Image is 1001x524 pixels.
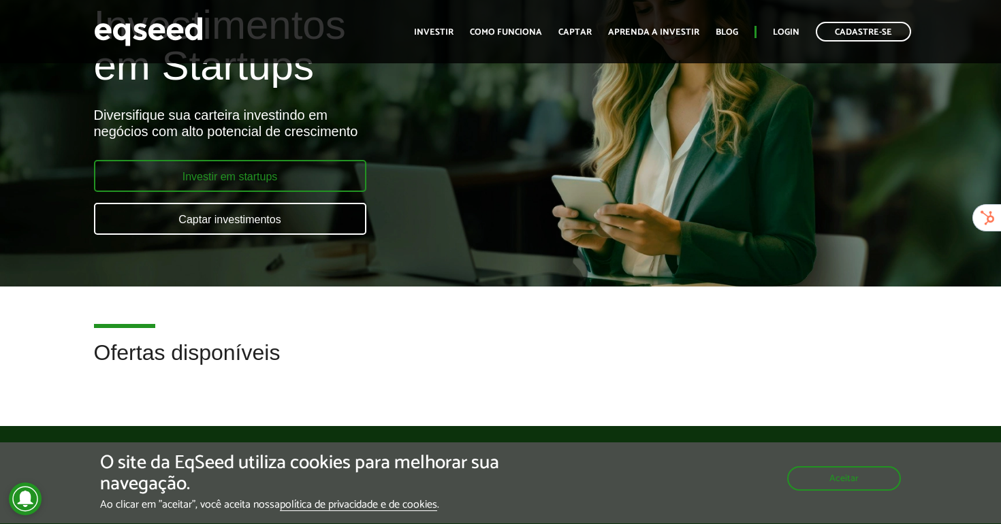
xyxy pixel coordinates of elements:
p: Ao clicar em "aceitar", você aceita nossa . [100,498,581,511]
div: Diversifique sua carteira investindo em negócios com alto potencial de crescimento [94,107,574,140]
a: Como funciona [470,28,542,37]
h1: Investimentos em Startups [94,5,574,86]
a: Blog [716,28,738,37]
h2: Ofertas disponíveis [94,341,908,385]
button: Aceitar [787,466,901,491]
a: Captar investimentos [94,203,366,235]
a: Investir em startups [94,160,366,192]
a: Login [773,28,799,37]
a: Captar [558,28,592,37]
img: EqSeed [94,14,203,50]
a: política de privacidade e de cookies [280,500,437,511]
a: Aprenda a investir [608,28,699,37]
a: Cadastre-se [816,22,911,42]
a: Investir [414,28,454,37]
h5: O site da EqSeed utiliza cookies para melhorar sua navegação. [100,453,581,495]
